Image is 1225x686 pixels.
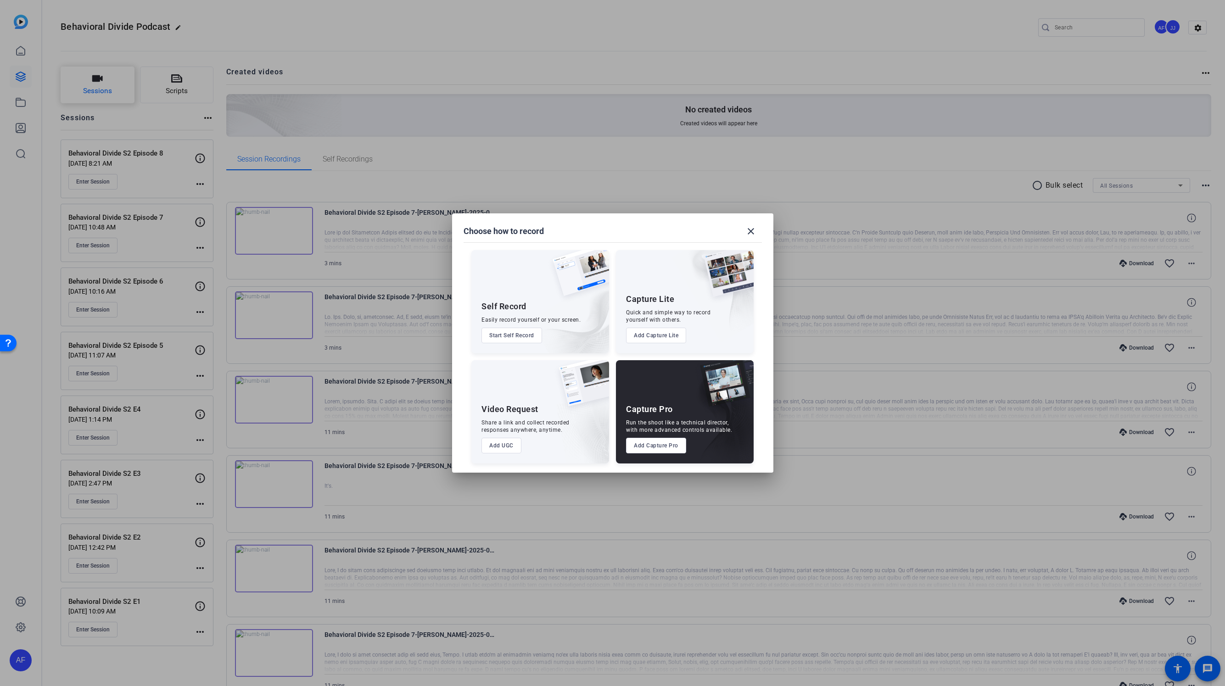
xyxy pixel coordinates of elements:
[556,389,609,463] img: embarkstudio-ugc-content.png
[745,226,756,237] mat-icon: close
[529,270,609,353] img: embarkstudio-self-record.png
[481,328,542,343] button: Start Self Record
[481,438,521,453] button: Add UGC
[464,226,544,237] h1: Choose how to record
[481,301,526,312] div: Self Record
[671,250,754,342] img: embarkstudio-capture-lite.png
[626,438,686,453] button: Add Capture Pro
[686,372,754,463] img: embarkstudio-capture-pro.png
[626,404,673,415] div: Capture Pro
[481,419,570,434] div: Share a link and collect recorded responses anywhere, anytime.
[481,404,538,415] div: Video Request
[552,360,609,416] img: ugc-content.png
[626,328,686,343] button: Add Capture Lite
[626,294,674,305] div: Capture Lite
[626,309,710,323] div: Quick and simple way to record yourself with others.
[693,360,754,416] img: capture-pro.png
[481,316,581,323] div: Easily record yourself or your screen.
[697,250,754,306] img: capture-lite.png
[626,419,732,434] div: Run the shoot like a technical director, with more advanced controls available.
[546,250,609,305] img: self-record.png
